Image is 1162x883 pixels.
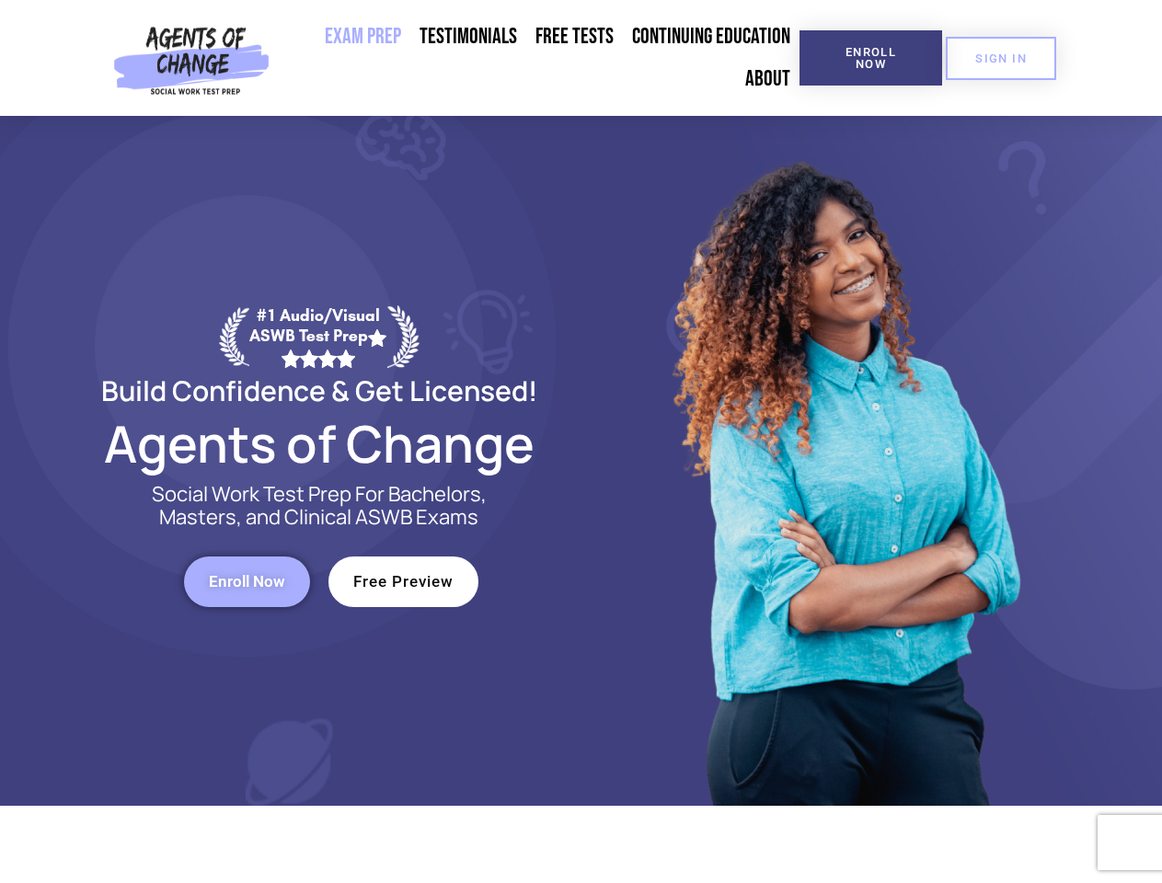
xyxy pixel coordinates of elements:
h2: Agents of Change [57,422,581,464]
a: Free Tests [526,16,623,58]
span: Enroll Now [209,574,285,590]
h2: Build Confidence & Get Licensed! [57,377,581,404]
span: Enroll Now [829,46,913,70]
a: Continuing Education [623,16,800,58]
a: Exam Prep [316,16,410,58]
span: SIGN IN [975,52,1027,64]
img: Website Image 1 (1) [660,116,1028,806]
a: SIGN IN [946,37,1056,80]
p: Social Work Test Prep For Bachelors, Masters, and Clinical ASWB Exams [131,483,508,529]
a: Enroll Now [800,30,942,86]
a: Testimonials [410,16,526,58]
a: Free Preview [328,556,478,607]
a: About [736,58,800,100]
nav: Menu [277,16,800,100]
div: #1 Audio/Visual ASWB Test Prep [249,305,387,367]
span: Free Preview [353,574,454,590]
a: Enroll Now [184,556,310,607]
